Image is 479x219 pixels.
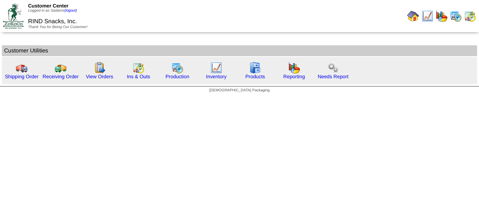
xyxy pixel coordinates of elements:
a: Ins & Outs [127,74,150,79]
img: truck2.gif [55,62,67,74]
a: (logout) [64,9,77,13]
a: Reporting [283,74,305,79]
span: RIND Snacks, Inc. [28,18,77,25]
a: Inventory [206,74,227,79]
img: cabinet.gif [249,62,261,74]
a: Production [165,74,189,79]
img: graph.gif [288,62,300,74]
img: ZoRoCo_Logo(Green%26Foil)%20jpg.webp [3,3,24,28]
td: Customer Utilities [2,45,477,56]
img: workflow.png [327,62,339,74]
span: Logged in as Sadams [28,9,77,13]
img: calendarprod.gif [171,62,183,74]
a: Products [245,74,265,79]
img: graph.gif [436,10,448,22]
img: calendarprod.gif [450,10,462,22]
img: home.gif [407,10,419,22]
img: line_graph.gif [421,10,433,22]
img: calendarinout.gif [132,62,144,74]
img: line_graph.gif [210,62,222,74]
span: Customer Center [28,3,68,9]
a: Shipping Order [5,74,39,79]
img: truck.gif [16,62,28,74]
img: calendarinout.gif [464,10,476,22]
span: Thank You for Being Our Customer! [28,25,88,29]
a: Needs Report [318,74,348,79]
span: [DEMOGRAPHIC_DATA] Packaging [209,88,269,92]
a: Receiving Order [43,74,79,79]
img: workorder.gif [94,62,106,74]
a: View Orders [86,74,113,79]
